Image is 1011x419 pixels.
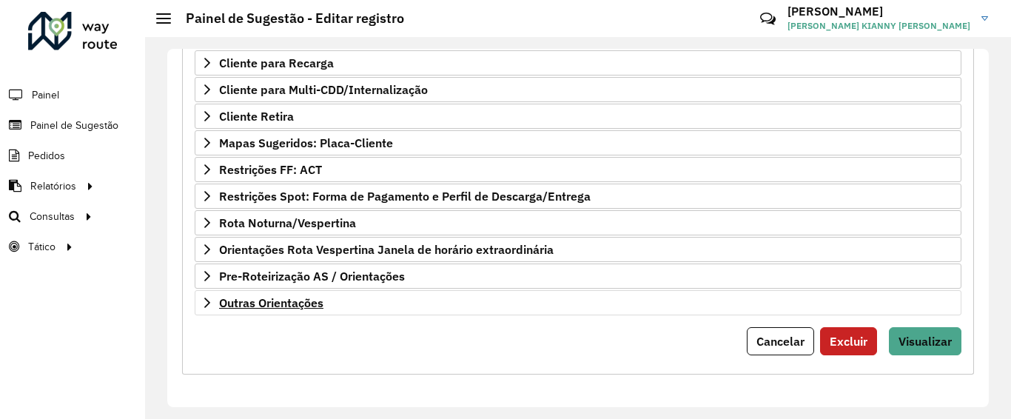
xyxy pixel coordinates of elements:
a: Mapas Sugeridos: Placa-Cliente [195,130,961,155]
span: Cliente Retira [219,110,294,122]
span: Cliente para Multi-CDD/Internalização [219,84,428,95]
span: Cancelar [756,334,805,349]
a: Cliente para Multi-CDD/Internalização [195,77,961,102]
span: Restrições FF: ACT [219,164,322,175]
span: Painel [32,87,59,103]
span: Visualizar [899,334,952,349]
a: Rota Noturna/Vespertina [195,210,961,235]
span: Pre-Roteirização AS / Orientações [219,270,405,282]
span: Consultas [30,209,75,224]
a: Pre-Roteirização AS / Orientações [195,264,961,289]
span: Mapas Sugeridos: Placa-Cliente [219,137,393,149]
a: Cliente para Recarga [195,50,961,76]
a: Contato Rápido [752,3,784,35]
span: Excluir [830,334,867,349]
a: Restrições Spot: Forma de Pagamento e Perfil de Descarga/Entrega [195,184,961,209]
h2: Painel de Sugestão - Editar registro [171,10,404,27]
a: Orientações Rota Vespertina Janela de horário extraordinária [195,237,961,262]
a: Outras Orientações [195,290,961,315]
span: Painel de Sugestão [30,118,118,133]
button: Cancelar [747,327,814,355]
span: Orientações Rota Vespertina Janela de horário extraordinária [219,244,554,255]
a: Restrições FF: ACT [195,157,961,182]
span: [PERSON_NAME] KIANNY [PERSON_NAME] [787,19,970,33]
span: Relatórios [30,178,76,194]
span: Pedidos [28,148,65,164]
span: Outras Orientações [219,297,323,309]
span: Cliente para Recarga [219,57,334,69]
a: Cliente Retira [195,104,961,129]
button: Excluir [820,327,877,355]
span: Restrições Spot: Forma de Pagamento e Perfil de Descarga/Entrega [219,190,591,202]
h3: [PERSON_NAME] [787,4,970,19]
span: Rota Noturna/Vespertina [219,217,356,229]
span: Tático [28,239,56,255]
button: Visualizar [889,327,961,355]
